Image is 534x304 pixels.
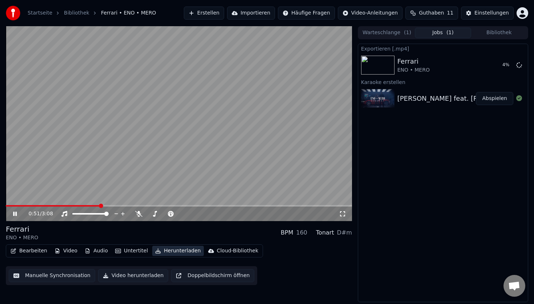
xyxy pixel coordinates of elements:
span: ( 1 ) [404,29,411,36]
button: Abspielen [476,92,513,105]
button: Häufige Fragen [278,7,335,20]
span: 0:51 [29,210,40,217]
span: Guthaben [419,9,444,17]
span: ( 1 ) [446,29,454,36]
div: ENO • MERO [6,234,38,241]
span: 11 [447,9,453,17]
div: D#m [337,228,352,237]
span: Ferrari • ENO • MERO [101,9,156,17]
button: Einstellungen [461,7,514,20]
div: Tonart [316,228,334,237]
div: ENO • MERO [397,67,430,74]
button: Erstellen [184,7,224,20]
div: [PERSON_NAME] feat. [PERSON_NAME] [397,93,525,104]
div: Ferrari [6,224,38,234]
div: Ferrari [397,56,430,67]
div: Exportieren [.mp4] [358,44,528,53]
button: Bibliothek [471,28,527,38]
button: Guthaben11 [405,7,458,20]
div: Karaoke erstellen [358,77,528,86]
a: Bibliothek [64,9,89,17]
nav: breadcrumb [28,9,156,17]
div: / [29,210,46,217]
button: Herunterladen [152,246,203,256]
img: youka [6,6,20,20]
a: Startseite [28,9,52,17]
button: Video-Anleitungen [338,7,403,20]
button: Audio [82,246,111,256]
button: Warteschlange [359,28,415,38]
button: Untertitel [112,246,151,256]
span: 3:08 [42,210,53,217]
div: Cloud-Bibliothek [217,247,258,255]
button: Importieren [227,7,275,20]
div: BPM [281,228,293,237]
a: Chat öffnen [503,275,525,297]
div: 160 [296,228,307,237]
button: Video herunterladen [98,269,168,282]
div: 4 % [502,62,513,68]
button: Doppelbildschirm öffnen [171,269,254,282]
button: Manuelle Synchronisation [9,269,95,282]
button: Jobs [415,28,471,38]
button: Bearbeiten [8,246,50,256]
button: Video [52,246,80,256]
div: Einstellungen [474,9,509,17]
